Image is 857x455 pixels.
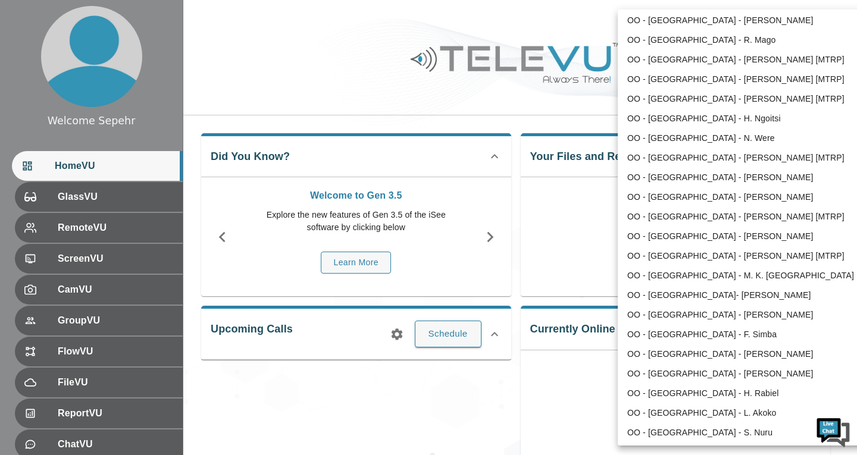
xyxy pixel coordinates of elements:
[20,55,50,85] img: d_736959983_company_1615157101543_736959983
[6,325,227,366] textarea: Type your message and hit 'Enter'
[62,62,200,78] div: Chat with us now
[69,150,164,270] span: We're online!
[815,413,851,449] img: Chat Widget
[195,6,224,34] div: Minimize live chat window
